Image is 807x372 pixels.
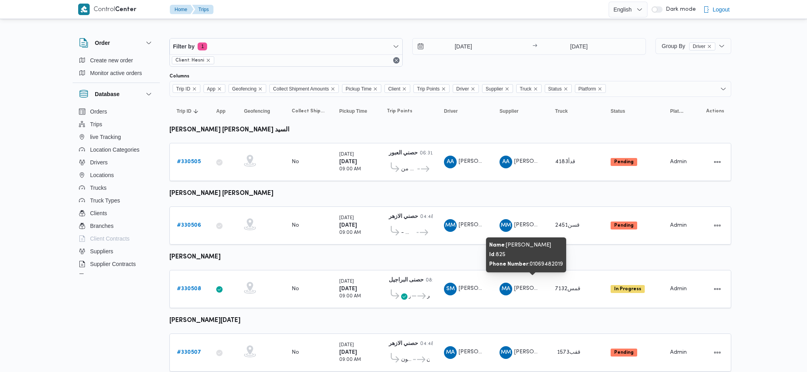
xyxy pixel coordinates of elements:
div: No [292,222,299,229]
svg: Sorted in descending order [193,108,199,114]
span: قدأ4183 [555,159,575,164]
button: Home [170,5,194,14]
button: Platform [667,105,688,118]
span: Pending [611,222,637,229]
b: Id [489,252,494,257]
button: Database [79,89,154,99]
button: remove selected entity [206,58,211,63]
div: No [292,158,299,166]
span: Pending [611,158,637,166]
span: Logout [713,5,730,14]
img: X8yXhbKr1z7QwAAAABJRU5ErkJggg== [78,4,90,15]
button: Group ByDriverremove selected entity [655,38,731,54]
b: # 330507 [177,350,201,355]
span: : 825 [489,252,505,257]
span: Pickup Time [346,85,371,93]
span: Branches [90,221,113,231]
button: Actions [711,219,724,232]
button: Location Categories [76,143,157,156]
div: No [292,285,299,293]
span: Client [384,84,410,93]
span: [PERSON_NAME] [PERSON_NAME] السيد [459,159,565,164]
b: [DATE] [339,350,357,355]
button: Remove Truck from selection in this group [533,87,538,91]
span: Pending [611,349,637,357]
button: Create new order [76,54,157,67]
span: حصني -شيراتون [429,228,430,237]
a: #330508 [177,284,201,294]
span: Trip Points [387,108,412,114]
span: Driver [689,42,715,50]
b: [PERSON_NAME][DATE] [169,318,240,324]
span: Supplier [486,85,503,93]
span: MM [501,346,511,359]
span: MM [501,219,511,232]
div: Mahmood Muhammad Ahmad Mahmood Khshan [500,346,512,359]
span: Drivers [90,158,108,167]
span: Create new order [90,56,133,65]
span: Client Contracts [90,234,130,243]
span: Platform [578,85,596,93]
span: MA [501,283,510,295]
span: [PERSON_NAME] [PERSON_NAME] [459,222,551,227]
span: Admin [670,159,687,164]
button: Supplier Contracts [76,258,157,270]
span: نيبو _ النيل للزراير [427,291,430,301]
small: [DATE] [339,343,354,347]
a: #330507 [177,348,201,357]
div: Mahmood Muhammad Ahmad Mahmood Khshan [500,219,512,232]
span: Pickup Time [339,108,367,114]
span: Filter by [173,42,194,51]
small: 09:00 AM [339,358,361,362]
span: Location Categories [90,145,140,154]
small: [DATE] [339,279,354,284]
button: Remove Platform from selection in this group [598,87,602,91]
span: MM [445,219,455,232]
span: 1573قفب [557,350,580,355]
span: Geofencing [244,108,270,114]
button: Remove Pickup Time from selection in this group [373,87,378,91]
div: → [532,44,537,49]
button: Devices [76,270,157,283]
span: Trip Points [417,85,440,93]
button: Remove Client from selection in this group [402,87,407,91]
span: AA [447,156,454,168]
b: In Progress [614,287,641,291]
button: Trips [76,118,157,131]
span: حصني -شيراتون [401,355,412,364]
button: live Tracking [76,131,157,143]
button: remove selected entity [707,44,712,49]
span: Monitor active orders [90,68,142,78]
b: # 330508 [177,286,201,291]
span: Supplier [500,108,519,114]
span: Trip Points [413,84,450,93]
span: Status [545,84,572,93]
b: [PERSON_NAME] [PERSON_NAME] [169,191,273,197]
div: Muhammad Ammad Rmdhan Alsaid Muhammad [444,346,457,359]
b: # 330506 [177,223,201,228]
span: : [PERSON_NAME] [489,243,551,248]
span: Admin [670,286,687,291]
button: Remove Collect Shipment Amounts from selection in this group [330,87,335,91]
small: 04:48 PM [420,215,442,219]
small: 04:48 PM [420,342,442,346]
b: Pending [614,350,634,355]
small: 09:00 AM [339,294,361,299]
span: Actions [706,108,724,114]
span: Trip ID; Sorted in descending order [177,108,191,114]
span: Trips [90,120,102,129]
div: No [292,349,299,356]
button: Geofencing [241,105,281,118]
button: Remove Status from selection in this group [563,87,568,91]
span: [PERSON_NAME] [514,159,559,164]
b: [DATE] [339,286,357,291]
span: حصنى العاشر من [DATE] [401,164,416,174]
small: [DATE] [339,152,354,157]
button: Client Contracts [76,232,157,245]
button: Remove Trip ID from selection in this group [192,87,197,91]
span: Collect Shipment Amounts [292,108,325,114]
span: Locations [90,170,114,180]
span: Orders [90,107,107,116]
div: Salam Muhammad Abadalltaif Salam [444,283,457,295]
b: حصنى البراجيل [389,278,424,283]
